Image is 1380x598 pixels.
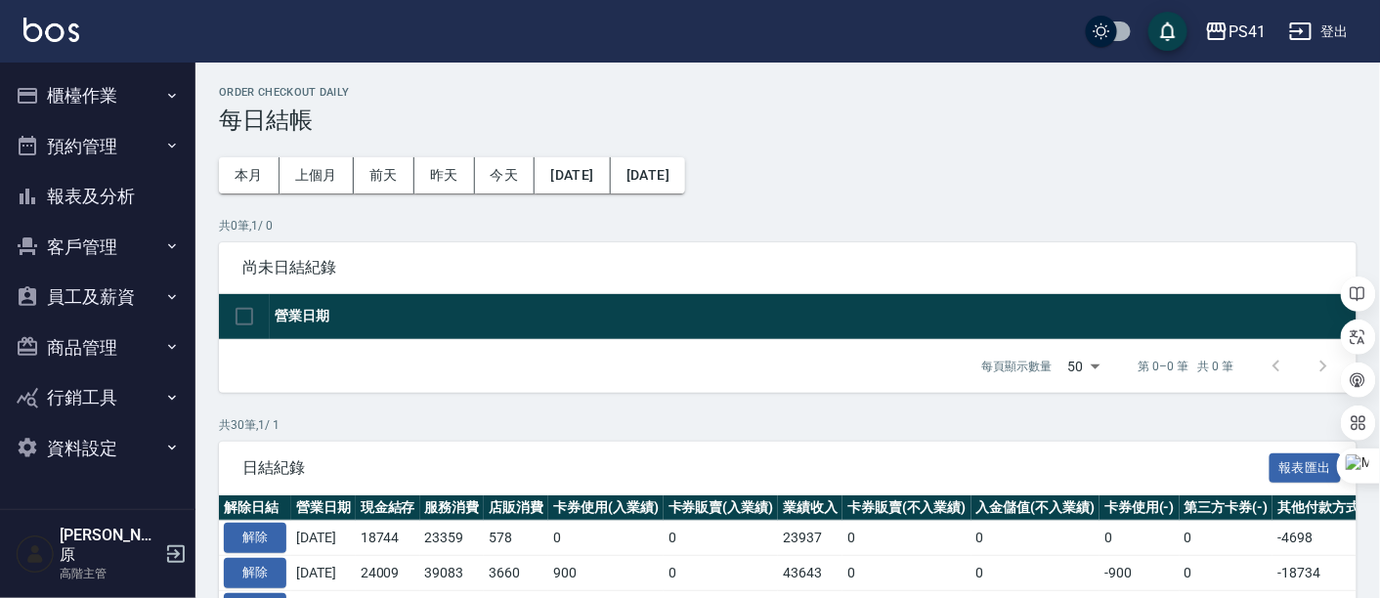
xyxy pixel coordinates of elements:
th: 卡券販賣(不入業績) [842,495,971,521]
th: 服務消費 [420,495,485,521]
button: 報表及分析 [8,171,188,222]
button: 預約管理 [8,121,188,172]
button: 本月 [219,157,280,193]
th: 現金結存 [356,495,420,521]
td: 23937 [778,521,842,556]
td: 0 [842,521,971,556]
p: 第 0–0 筆 共 0 筆 [1139,358,1233,375]
button: [DATE] [611,157,685,193]
button: 櫃檯作業 [8,70,188,121]
span: 日結紀錄 [242,458,1270,478]
td: 578 [484,521,548,556]
span: 尚未日結紀錄 [242,258,1333,278]
p: 每頁顯示數量 [982,358,1053,375]
td: 24009 [356,556,420,591]
div: 50 [1060,340,1107,393]
td: 23359 [420,521,485,556]
button: 今天 [475,157,536,193]
button: 資料設定 [8,423,188,474]
p: 高階主管 [60,565,159,582]
button: 員工及薪資 [8,272,188,322]
th: 業績收入 [778,495,842,521]
td: [DATE] [291,556,356,591]
td: 0 [1180,556,1273,591]
a: 報表匯出 [1270,457,1342,476]
h2: Order checkout daily [219,86,1357,99]
th: 卡券販賣(入業績) [664,495,779,521]
td: 39083 [420,556,485,591]
td: -4698 [1272,521,1380,556]
h5: [PERSON_NAME]原 [60,526,159,565]
th: 解除日結 [219,495,291,521]
td: 0 [548,521,664,556]
button: 前天 [354,157,414,193]
th: 第三方卡券(-) [1180,495,1273,521]
p: 共 0 筆, 1 / 0 [219,217,1357,235]
div: PS41 [1229,20,1266,44]
button: 客戶管理 [8,222,188,273]
td: 0 [664,556,779,591]
button: 解除 [224,523,286,553]
td: 900 [548,556,664,591]
th: 營業日期 [291,495,356,521]
button: PS41 [1197,12,1273,52]
img: Logo [23,18,79,42]
button: save [1148,12,1187,51]
td: 0 [1100,521,1180,556]
button: 商品管理 [8,322,188,373]
td: 0 [971,521,1100,556]
td: 0 [971,556,1100,591]
th: 其他付款方式(-) [1272,495,1380,521]
th: 營業日期 [270,294,1357,340]
td: 0 [1180,521,1273,556]
th: 入金儲值(不入業績) [971,495,1100,521]
button: 行銷工具 [8,372,188,423]
th: 店販消費 [484,495,548,521]
td: 0 [842,556,971,591]
td: 3660 [484,556,548,591]
img: Person [16,534,55,574]
td: 43643 [778,556,842,591]
td: [DATE] [291,521,356,556]
button: 昨天 [414,157,475,193]
button: 解除 [224,558,286,588]
td: 18744 [356,521,420,556]
h3: 每日結帳 [219,107,1357,134]
td: -900 [1100,556,1180,591]
button: [DATE] [535,157,610,193]
button: 上個月 [280,157,354,193]
td: 0 [664,521,779,556]
td: -18734 [1272,556,1380,591]
th: 卡券使用(入業績) [548,495,664,521]
button: 登出 [1281,14,1357,50]
button: 報表匯出 [1270,453,1342,484]
th: 卡券使用(-) [1100,495,1180,521]
p: 共 30 筆, 1 / 1 [219,416,1357,434]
